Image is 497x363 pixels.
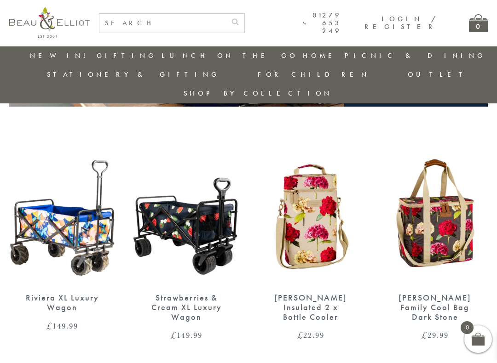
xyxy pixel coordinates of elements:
[297,329,303,340] span: £
[422,329,428,340] span: £
[46,320,52,331] span: £
[398,293,472,322] div: [PERSON_NAME] Family Cool Bag Dark Stone
[274,293,347,322] div: [PERSON_NAME] Insulated 2 x Bottle Cooler
[461,321,474,334] span: 0
[364,14,437,31] a: Login / Register
[258,148,364,284] img: Sarah Kelleher 2 x Bottle Cooler
[97,51,156,60] a: Gifting
[258,70,370,79] a: For Children
[150,293,223,322] div: Strawberries & Cream XL Luxury Wagon
[171,329,177,340] span: £
[162,51,298,60] a: Lunch On The Go
[25,293,99,312] div: Riviera XL Luxury Wagon
[47,70,220,79] a: Stationery & Gifting
[469,14,488,32] a: 0
[258,148,364,340] a: Sarah Kelleher 2 x Bottle Cooler [PERSON_NAME] Insulated 2 x Bottle Cooler £22.99
[382,148,488,284] img: Sarah Kelleher Family Coolbag Dark Stone
[30,51,92,60] a: New in!
[133,148,239,284] img: Strawberries & Cream XL Luxury Wagon
[184,89,332,98] a: Shop by collection
[408,70,469,79] a: Outlet
[133,148,239,340] a: Strawberries & Cream XL Luxury Wagon Strawberries & Cream XL Luxury Wagon £149.99
[345,51,485,60] a: Picnic & Dining
[382,148,488,340] a: Sarah Kelleher Family Coolbag Dark Stone [PERSON_NAME] Family Cool Bag Dark Stone £29.99
[9,7,90,38] img: logo
[171,329,202,340] bdi: 149.99
[99,14,226,33] input: SEARCH
[303,11,341,35] a: 01279 653 249
[9,148,115,284] img: Riviera XL Luxury Wagon Cart Camping trolley Festival Trolley
[46,320,78,331] bdi: 149.99
[422,329,449,340] bdi: 29.99
[9,148,115,330] a: Riviera XL Luxury Wagon Cart Camping trolley Festival Trolley Riviera XL Luxury Wagon £149.99
[303,51,340,60] a: Home
[297,329,324,340] bdi: 22.99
